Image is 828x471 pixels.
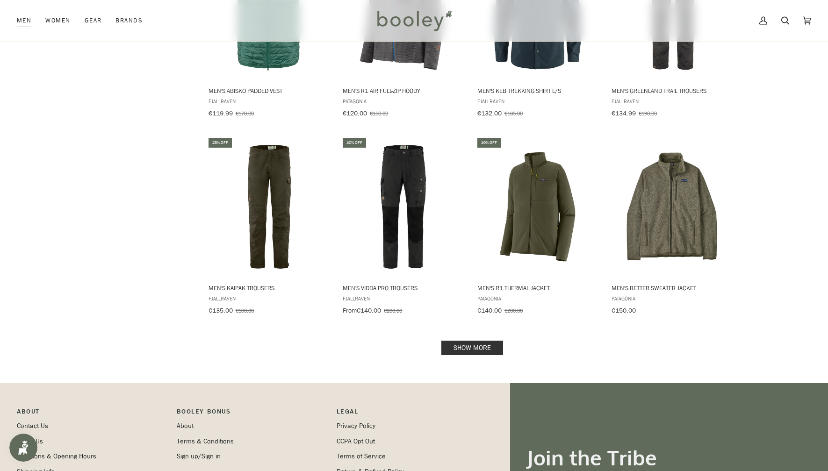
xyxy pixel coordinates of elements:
[384,307,402,314] span: €200.00
[177,452,221,461] a: Sign up/Sign in
[341,136,465,318] a: Men's Vidda Pro Trousers
[476,136,600,318] a: Men's R1 Thermal Jacket
[477,86,598,95] span: Men's Keb Trekking Shirt L/S
[177,437,234,446] a: Terms & Conditions
[527,445,811,471] h3: Join the Tribe
[373,7,455,34] img: Booley
[343,284,464,292] span: Men's Vidda Pro Trousers
[337,437,375,446] a: CCPA Opt Out
[177,407,327,421] p: Booley Bonus
[612,86,733,95] span: Men's Greenland Trail Trousers
[341,145,465,269] img: Fjallraven Men's Vidda Pro Trousers Dark Grey / Black - Booley Galway
[207,145,331,269] img: Fjallraven Men's Kaipak Trousers Dark Olive - Booley Galway
[209,343,736,352] div: Pagination
[343,86,464,95] span: Men's R1 Air Full-Zip Hoody
[441,341,503,355] a: Show more
[236,307,254,314] span: €180.00
[343,294,464,302] span: Fjallraven
[343,138,366,148] div: 30% off
[209,284,330,292] span: Men's Kaipak Trousers
[337,452,386,461] a: Terms of Service
[343,109,367,118] span: €120.00
[610,145,734,269] img: Patagonia Men's Better Sweater Jacket River Rock Green - Booley Galway
[337,421,375,430] a: Privacy Policy
[209,97,330,105] span: Fjallraven
[343,306,357,315] span: From
[115,16,143,25] span: Brands
[209,294,330,302] span: Fjallraven
[343,97,464,105] span: Patagonia
[177,421,194,430] a: About
[85,16,102,25] span: Gear
[639,109,657,117] span: €190.00
[209,86,330,95] span: Men's Abisko Padded Vest
[17,407,167,421] p: Pipeline_Footer Main
[610,136,734,318] a: Men's Better Sweater Jacket
[45,16,70,25] span: Women
[17,16,31,25] span: Men
[477,97,598,105] span: Fjallraven
[504,307,523,314] span: €200.00
[209,306,233,315] span: €135.00
[612,294,733,302] span: Patagonia
[477,284,598,292] span: Men's R1 Thermal Jacket
[17,421,48,430] a: Contact Us
[612,109,636,118] span: €134.99
[612,97,733,105] span: Fjallraven
[477,294,598,302] span: Patagonia
[9,434,37,462] iframe: Button to open loyalty program pop-up
[477,306,502,315] span: €140.00
[207,136,331,318] a: Men's Kaipak Trousers
[504,109,523,117] span: €165.00
[357,306,381,315] span: €140.00
[209,109,233,118] span: €119.99
[612,306,636,315] span: €150.00
[209,138,232,148] div: 25% off
[17,452,96,461] a: Locations & Opening Hours
[236,109,254,117] span: €170.00
[612,284,733,292] span: Men's Better Sweater Jacket
[370,109,388,117] span: €150.00
[477,138,501,148] div: 30% off
[337,407,487,421] p: Pipeline_Footer Sub
[477,109,502,118] span: €132.00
